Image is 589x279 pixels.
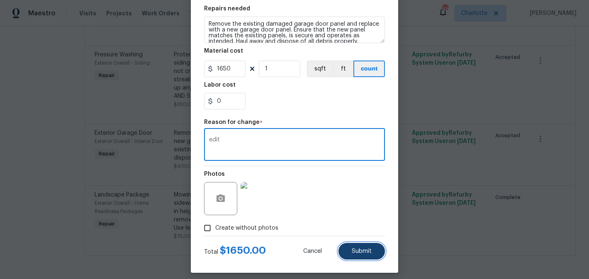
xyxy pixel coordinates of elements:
[204,6,250,12] h5: Repairs needed
[204,48,243,54] h5: Material cost
[215,224,278,233] span: Create without photos
[290,243,335,260] button: Cancel
[353,61,385,77] button: count
[220,245,266,255] span: $ 1650.00
[333,61,353,77] button: ft
[204,119,260,125] h5: Reason for change
[204,246,266,256] div: Total
[338,243,385,260] button: Submit
[204,171,225,177] h5: Photos
[352,248,372,255] span: Submit
[209,137,380,154] textarea: edit
[307,61,333,77] button: sqft
[204,17,385,43] textarea: Remove the existing damaged garage door panel and replace with a new garage door panel. Ensure th...
[303,248,322,255] span: Cancel
[204,82,236,88] h5: Labor cost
